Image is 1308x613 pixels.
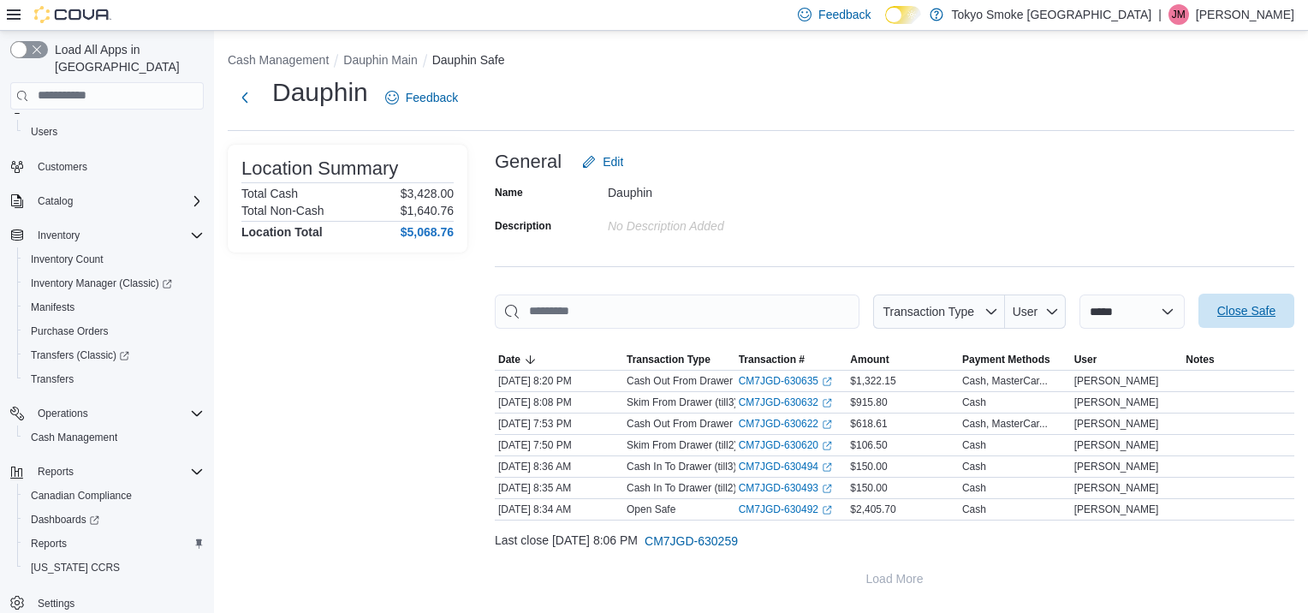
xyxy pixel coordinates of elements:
[962,481,986,495] div: Cash
[24,297,204,318] span: Manifests
[17,319,211,343] button: Purchase Orders
[17,295,211,319] button: Manifests
[31,225,204,246] span: Inventory
[627,438,737,452] p: Skim From Drawer (till2)
[495,152,562,172] h3: General
[38,597,74,610] span: Settings
[1074,503,1159,516] span: [PERSON_NAME]
[1074,417,1159,431] span: [PERSON_NAME]
[627,374,758,388] p: Cash Out From Drawer (till3)
[847,349,959,370] button: Amount
[1168,4,1189,25] div: Jordan McKay
[24,485,204,506] span: Canadian Compliance
[24,345,204,366] span: Transfers (Classic)
[31,301,74,314] span: Manifests
[17,120,211,144] button: Users
[31,253,104,266] span: Inventory Count
[24,122,204,142] span: Users
[401,187,454,200] p: $3,428.00
[627,503,675,516] p: Open Safe
[24,369,204,390] span: Transfers
[575,145,630,179] button: Edit
[735,349,847,370] button: Transaction #
[850,481,887,495] span: $150.00
[31,191,80,211] button: Catalog
[850,503,895,516] span: $2,405.70
[739,417,832,431] a: CM7JGD-630622External link
[17,343,211,367] a: Transfers (Classic)
[31,156,204,177] span: Customers
[1074,438,1159,452] span: [PERSON_NAME]
[1172,4,1186,25] span: JM
[3,189,211,213] button: Catalog
[31,403,204,424] span: Operations
[866,570,924,587] span: Load More
[241,225,323,239] h4: Location Total
[24,533,74,554] a: Reports
[822,441,832,451] svg: External link
[623,349,735,370] button: Transaction Type
[31,125,57,139] span: Users
[608,179,837,199] div: Dauphin
[885,24,886,25] span: Dark Mode
[24,485,139,506] a: Canadian Compliance
[498,353,520,366] span: Date
[31,372,74,386] span: Transfers
[850,417,887,431] span: $618.61
[31,489,132,503] span: Canadian Compliance
[822,398,832,408] svg: External link
[31,461,204,482] span: Reports
[495,435,623,455] div: [DATE] 7:50 PM
[24,557,204,578] span: Washington CCRS
[1074,374,1159,388] span: [PERSON_NAME]
[818,6,871,23] span: Feedback
[645,533,738,550] span: CM7JGD-630259
[627,460,736,473] p: Cash In To Drawer (till3)
[495,562,1294,596] button: Load More
[608,212,837,233] div: No Description added
[739,374,832,388] a: CM7JGD-630635External link
[31,513,99,527] span: Dashboards
[495,219,551,233] label: Description
[1074,396,1159,409] span: [PERSON_NAME]
[24,557,127,578] a: [US_STATE] CCRS
[38,229,80,242] span: Inventory
[31,592,204,613] span: Settings
[739,503,832,516] a: CM7JGD-630492External link
[3,460,211,484] button: Reports
[3,402,211,426] button: Operations
[962,396,986,409] div: Cash
[241,204,324,217] h6: Total Non-Cash
[959,349,1071,370] button: Payment Methods
[850,374,895,388] span: $1,322.15
[432,53,505,67] button: Dauphin Safe
[1074,481,1159,495] span: [PERSON_NAME]
[495,349,623,370] button: Date
[739,353,805,366] span: Transaction #
[17,484,211,508] button: Canadian Compliance
[603,153,623,170] span: Edit
[495,295,859,329] input: This is a search bar. As you type, the results lower in the page will automatically filter.
[31,225,86,246] button: Inventory
[17,556,211,580] button: [US_STATE] CCRS
[962,438,986,452] div: Cash
[495,478,623,498] div: [DATE] 8:35 AM
[495,371,623,391] div: [DATE] 8:20 PM
[822,484,832,494] svg: External link
[739,460,832,473] a: CM7JGD-630494External link
[24,321,204,342] span: Purchase Orders
[822,462,832,473] svg: External link
[228,51,1294,72] nav: An example of EuiBreadcrumbs
[343,53,417,67] button: Dauphin Main
[17,271,211,295] a: Inventory Manager (Classic)
[495,524,1294,558] div: Last close [DATE] 8:06 PM
[1074,353,1097,366] span: User
[17,247,211,271] button: Inventory Count
[48,41,204,75] span: Load All Apps in [GEOGRAPHIC_DATA]
[873,295,1005,329] button: Transaction Type
[1198,294,1294,328] button: Close Safe
[31,537,67,551] span: Reports
[24,533,204,554] span: Reports
[850,353,889,366] span: Amount
[885,6,921,24] input: Dark Mode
